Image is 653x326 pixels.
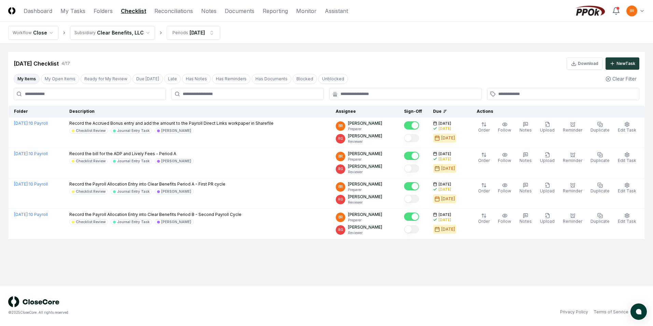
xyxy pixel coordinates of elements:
span: Follow [498,188,511,193]
div: Journal Entry Task [117,159,150,164]
span: Follow [498,158,511,163]
button: My Items [14,74,40,84]
a: [DATE]:10 Payroll [14,121,48,126]
span: Notes [519,188,532,193]
button: Order [477,151,491,165]
p: [PERSON_NAME] [348,194,382,200]
a: Monitor [296,7,317,15]
p: [PERSON_NAME] [348,163,382,169]
button: Mark complete [404,213,419,221]
div: New Task [616,60,635,67]
a: Folders [94,7,113,15]
span: Duplicate [591,188,610,193]
a: Notes [201,7,217,15]
span: [DATE] [439,121,451,126]
button: Download [567,57,603,70]
span: BR [338,123,343,128]
span: Duplicate [591,219,610,224]
button: My Open Items [41,74,79,84]
button: Mark complete [404,121,419,130]
span: Upload [540,188,555,193]
a: Privacy Policy [560,309,588,315]
p: Record the Accrued Bonus entry and add the amount to the Payroll Direct Links workpaper in Sharefile [69,120,274,126]
button: Duplicate [589,120,611,135]
button: Order [477,212,491,226]
span: Edit Task [618,158,636,163]
div: [PERSON_NAME] [161,189,191,194]
span: BR [338,215,343,220]
div: [DATE] [441,165,455,172]
span: Reminder [563,158,582,163]
div: Workflow [13,30,32,36]
p: Record the Payroll Allocation Entry into Clear Benefits Period B - Second Payroll Cycle [69,212,241,218]
span: Edit Task [618,219,636,224]
button: Notes [518,212,533,226]
a: Reporting [263,7,288,15]
div: [DATE] [441,226,455,232]
button: Upload [539,120,556,135]
a: Checklist [121,7,146,15]
button: Edit Task [616,181,638,195]
button: Follow [497,181,513,195]
span: BR [338,154,343,159]
button: Edit Task [616,212,638,226]
button: Order [477,181,491,195]
span: [DATE] [439,182,451,187]
button: atlas-launcher [630,303,647,320]
p: Reviewer [348,169,382,175]
p: [PERSON_NAME] [348,212,382,218]
a: [DATE]:10 Payroll [14,212,48,217]
p: Reviewer [348,230,382,235]
th: Folder [9,106,64,118]
p: [PERSON_NAME] [348,120,382,126]
div: Checklist Review [76,189,106,194]
span: Follow [498,219,511,224]
button: Ready for My Review [81,74,131,84]
a: Documents [225,7,254,15]
span: Order [478,188,490,193]
span: Duplicate [591,158,610,163]
p: [PERSON_NAME] [348,133,382,139]
div: [PERSON_NAME] [161,159,191,164]
p: Preparer [348,157,382,162]
button: Clear Filter [603,72,639,85]
p: Preparer [348,218,382,223]
button: Follow [497,120,513,135]
div: Subsidiary [74,30,96,36]
span: [DATE] [439,212,451,217]
p: Preparer [348,126,382,132]
span: Order [478,127,490,133]
span: [DATE] [439,151,451,157]
button: Upload [539,181,556,195]
button: NewTask [606,57,639,70]
button: BR [626,5,638,17]
span: Edit Task [618,188,636,193]
button: Mark complete [404,225,419,233]
button: Order [477,120,491,135]
div: 4 / 17 [61,60,70,67]
span: [DATE] : [14,151,29,156]
button: Upload [539,151,556,165]
span: Order [478,219,490,224]
button: Mark complete [404,152,419,160]
img: logo [8,296,59,307]
p: [PERSON_NAME] [348,181,382,187]
span: Edit Task [618,127,636,133]
button: Has Documents [252,74,291,84]
a: My Tasks [60,7,85,15]
span: Reminder [563,188,582,193]
button: Notes [518,151,533,165]
button: Reminder [561,181,584,195]
a: Dashboard [24,7,52,15]
span: RG [338,166,343,172]
a: [DATE]:10 Payroll [14,151,48,156]
span: Upload [540,127,555,133]
button: Notes [518,120,533,135]
img: PPOk logo [574,5,607,16]
span: Notes [519,127,532,133]
button: Periods[DATE] [167,26,220,40]
button: Mark complete [404,195,419,203]
button: Edit Task [616,120,638,135]
p: Record the bill for the ADP and Lively Fees - Period A [69,151,194,157]
div: [DATE] [439,187,451,192]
